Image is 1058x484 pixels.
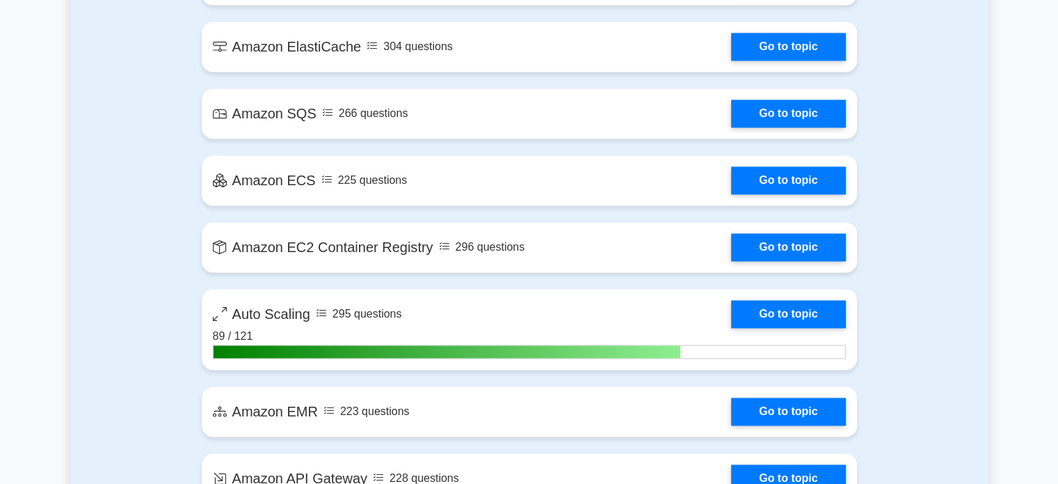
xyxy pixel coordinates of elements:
a: Go to topic [731,398,845,426]
a: Go to topic [731,166,845,194]
a: Go to topic [731,33,845,61]
a: Go to topic [731,100,845,127]
a: Go to topic [731,233,845,261]
a: Go to topic [731,300,845,328]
